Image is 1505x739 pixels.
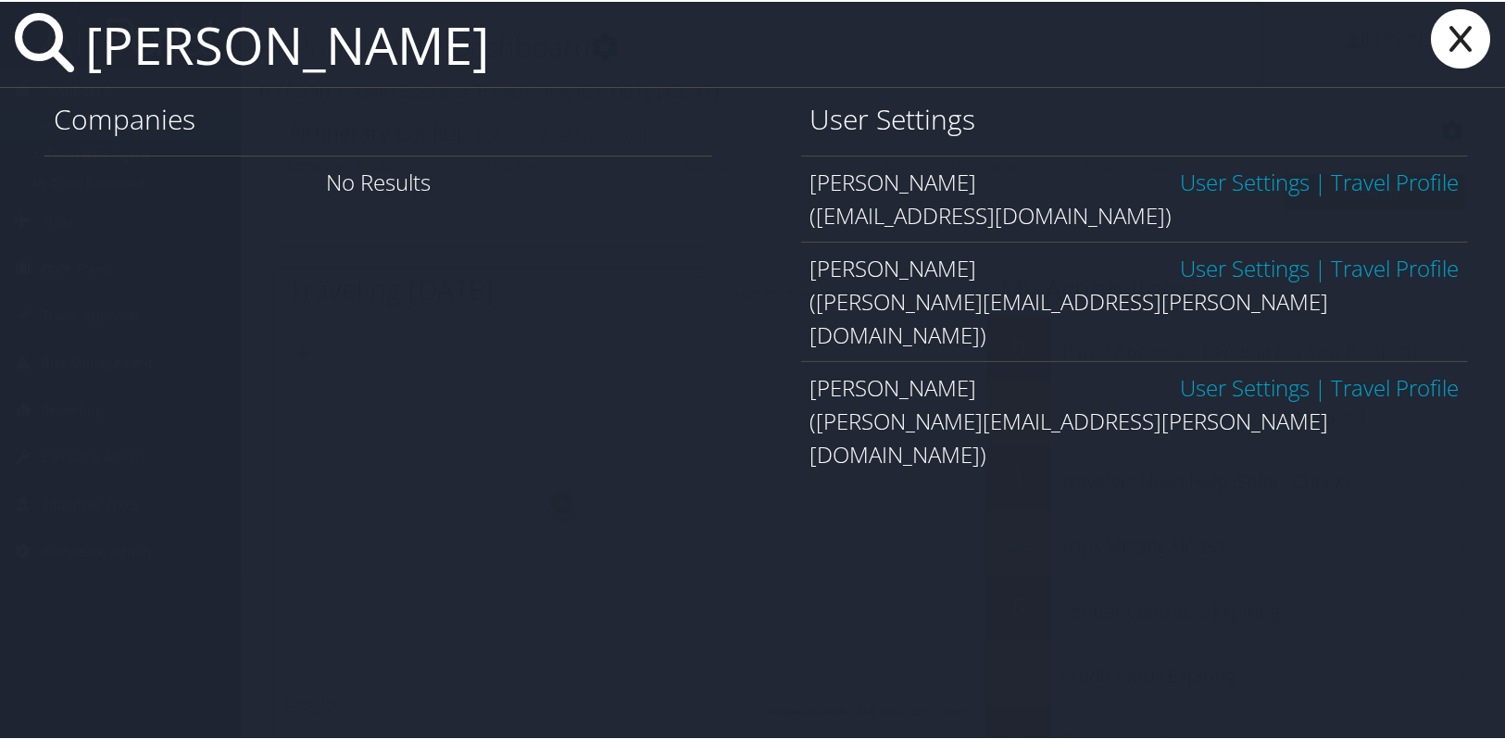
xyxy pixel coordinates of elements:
[44,154,712,207] div: No Results
[810,370,977,401] span: [PERSON_NAME]
[810,283,1460,350] div: ([PERSON_NAME][EMAIL_ADDRESS][PERSON_NAME][DOMAIN_NAME])
[810,197,1460,231] div: ([EMAIL_ADDRESS][DOMAIN_NAME])
[810,165,977,195] span: [PERSON_NAME]
[1310,251,1331,282] span: |
[1310,165,1331,195] span: |
[1331,165,1459,195] a: View OBT Profile
[1180,165,1310,195] a: User Settings
[810,403,1460,470] div: ([PERSON_NAME][EMAIL_ADDRESS][PERSON_NAME][DOMAIN_NAME])
[54,98,703,137] h1: Companies
[1331,251,1459,282] a: View OBT Profile
[1180,251,1310,282] a: User Settings
[1331,370,1459,401] a: View OBT Profile
[1310,370,1331,401] span: |
[810,251,977,282] span: [PERSON_NAME]
[810,98,1460,137] h1: User Settings
[1180,370,1310,401] a: User Settings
